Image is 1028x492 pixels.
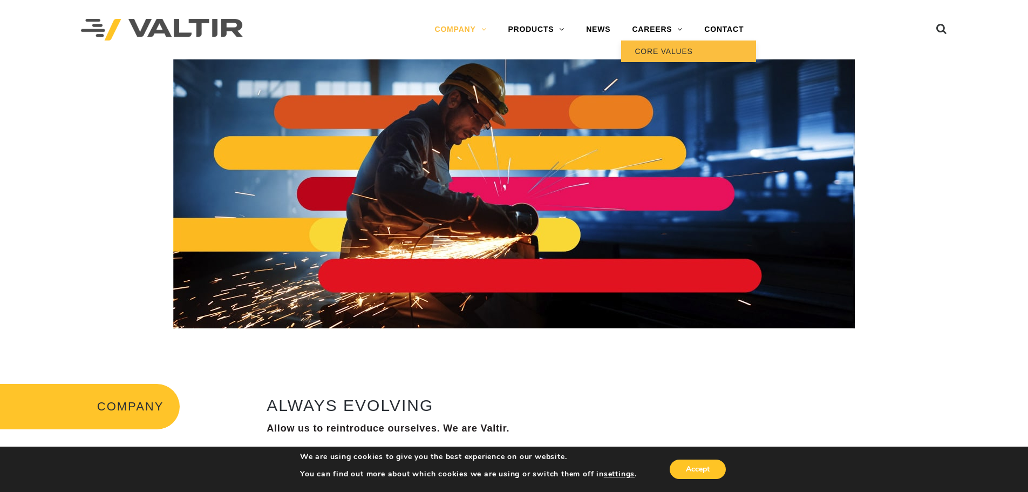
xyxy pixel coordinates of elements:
p: You can find out more about which cookies we are using or switch them off in . [300,469,637,479]
a: CAREERS [621,19,693,41]
p: You may not know this name yet, but you know us. We’ve been around. We didn’t just break the mold... [267,445,864,483]
a: CORE VALUES [621,41,756,62]
strong: Allow us to reintroduce ourselves. We are Valtir. [267,423,509,434]
h2: ALWAYS EVOLVING [267,396,864,414]
p: We are using cookies to give you the best experience on our website. [300,452,637,462]
button: settings [604,469,635,479]
img: Valtir [81,19,243,41]
button: Accept [670,460,726,479]
a: PRODUCTS [497,19,575,41]
a: COMPANY [424,19,497,41]
a: CONTACT [693,19,754,41]
a: NEWS [575,19,621,41]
